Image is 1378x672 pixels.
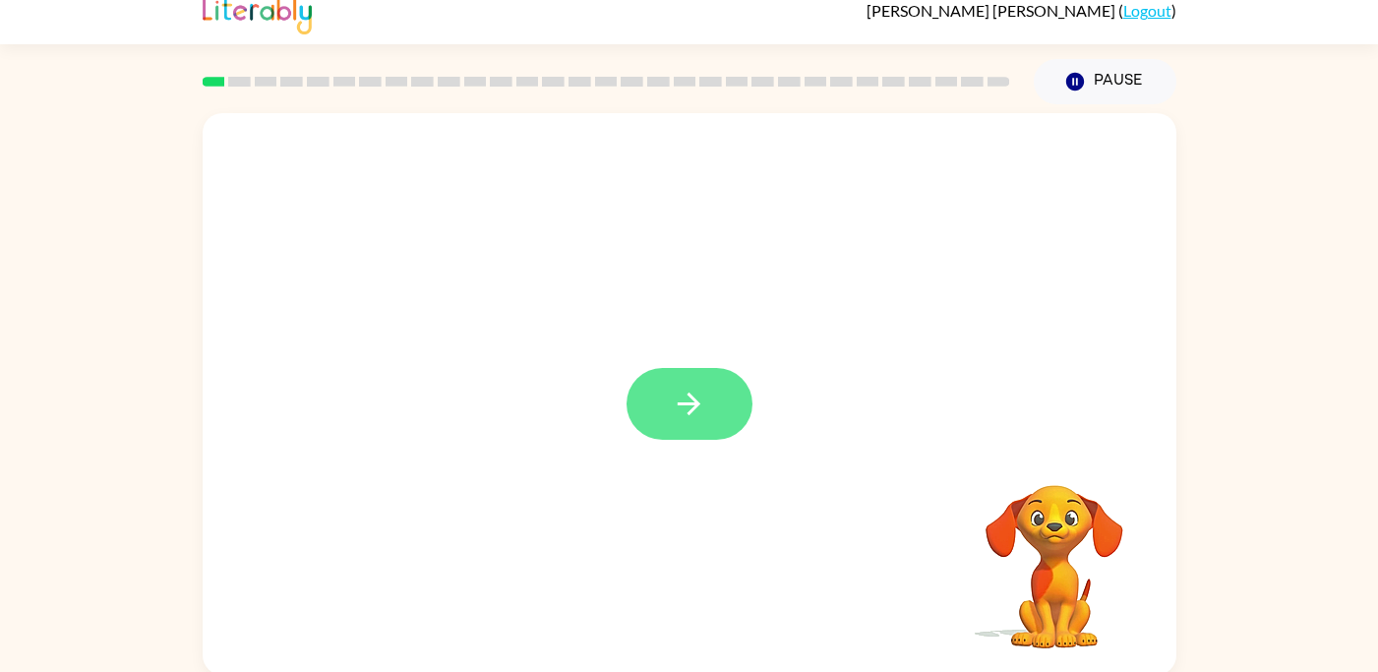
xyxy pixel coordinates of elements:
video: Your browser must support playing .mp4 files to use Literably. Please try using another browser. [956,455,1153,651]
button: Pause [1034,59,1176,104]
div: ( ) [867,1,1176,20]
span: [PERSON_NAME] [PERSON_NAME] [867,1,1118,20]
a: Logout [1123,1,1171,20]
